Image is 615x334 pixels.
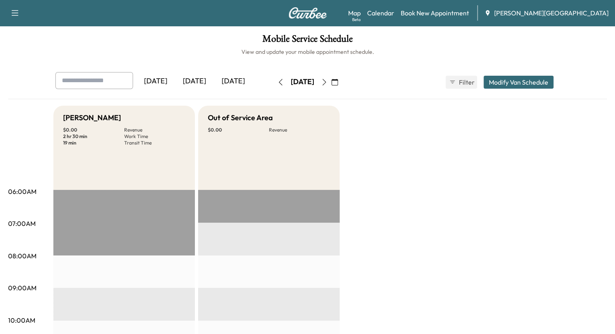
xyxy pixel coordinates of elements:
p: 10:00AM [8,315,35,325]
a: Book New Appointment [401,8,469,18]
span: [PERSON_NAME][GEOGRAPHIC_DATA] [494,8,609,18]
img: Curbee Logo [288,7,327,19]
div: [DATE] [175,72,214,91]
span: Filter [459,77,473,87]
a: Calendar [367,8,394,18]
p: 09:00AM [8,283,36,293]
p: $ 0.00 [63,127,124,133]
div: Beta [352,17,361,23]
p: 19 min [63,140,124,146]
p: 08:00AM [8,251,36,261]
p: Transit Time [124,140,185,146]
p: Revenue [269,127,330,133]
p: 06:00AM [8,187,36,196]
p: Revenue [124,127,185,133]
h6: View and update your mobile appointment schedule. [8,48,607,56]
p: Work Time [124,133,185,140]
div: [DATE] [136,72,175,91]
div: [DATE] [214,72,253,91]
h5: [PERSON_NAME] [63,112,121,123]
button: Modify Van Schedule [484,76,554,89]
a: MapBeta [348,8,361,18]
h1: Mobile Service Schedule [8,34,607,48]
p: $ 0.00 [208,127,269,133]
button: Filter [446,76,477,89]
p: 2 hr 30 min [63,133,124,140]
h5: Out of Service Area [208,112,273,123]
p: 07:00AM [8,219,36,228]
div: [DATE] [291,77,314,87]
